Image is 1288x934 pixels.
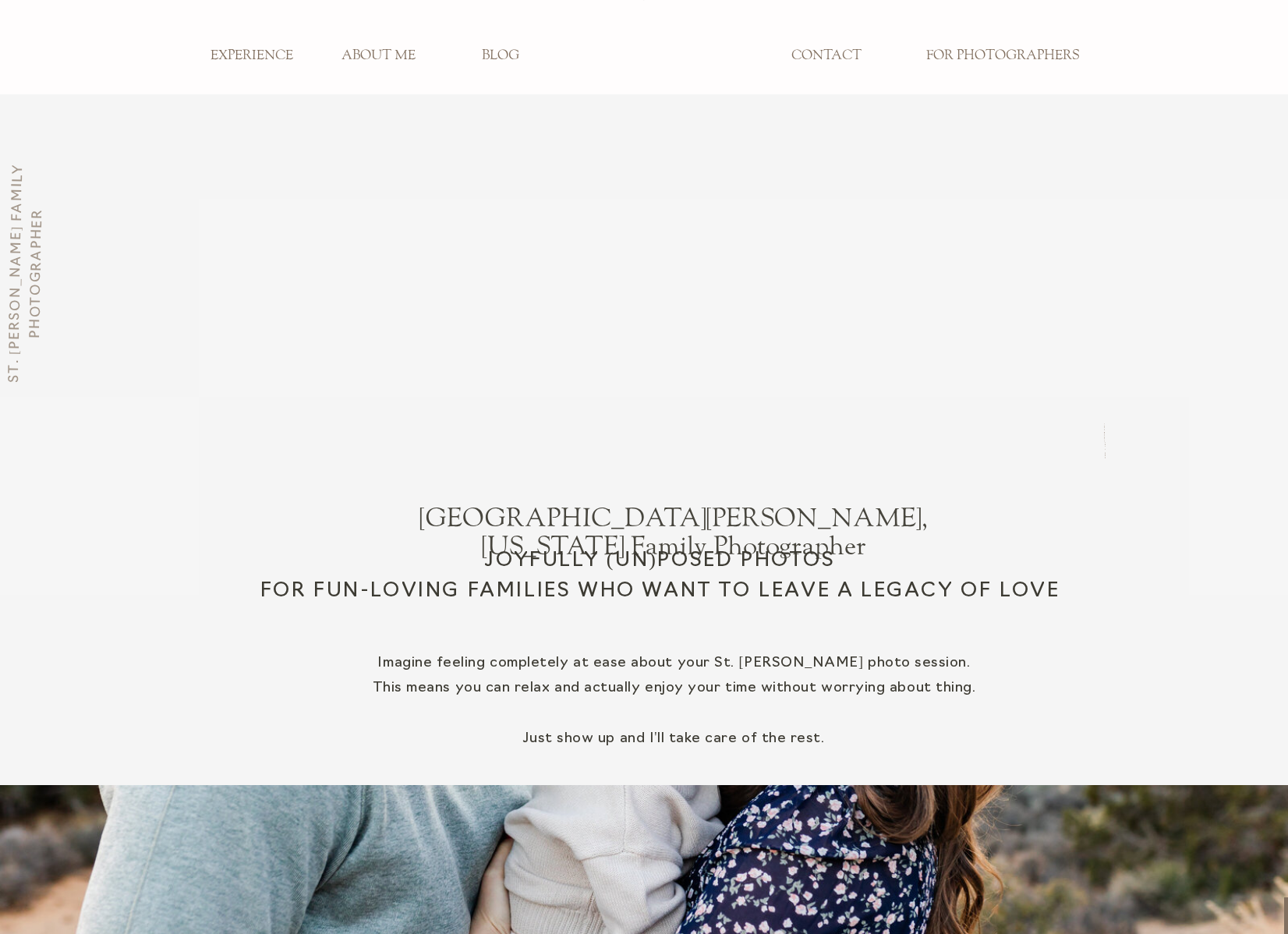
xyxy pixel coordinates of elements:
a: BLOG [449,48,552,65]
h3: St. [PERSON_NAME] family photographer [4,119,27,426]
p: Imagine feeling completely at ease about your St. [PERSON_NAME] photo session. This means you can... [371,651,977,766]
h2: JOYFULLY (UN)POSED PHOTOS For fun-loving families who want to leave a legacy of love [188,546,1132,631]
a: FOR PHOTOGRAPHERS [915,48,1090,65]
h3: St. [PERSON_NAME] Family PHotographer [1088,423,1106,459]
a: CONTACT [775,48,878,65]
a: ABOUT ME [327,48,430,65]
h1: [GEOGRAPHIC_DATA][PERSON_NAME], [US_STATE] Family Photographer [396,504,951,546]
a: EXPERIENCE [200,48,303,65]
